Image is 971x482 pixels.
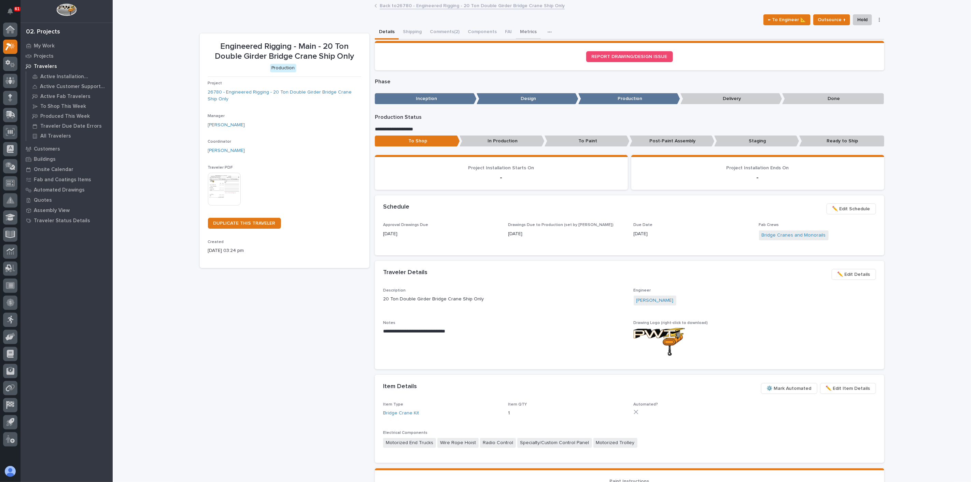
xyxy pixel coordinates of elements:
[578,93,680,104] p: Production
[545,136,630,147] p: To Paint
[383,288,406,293] span: Description
[820,383,876,394] button: ✏️ Edit Item Details
[763,14,811,25] button: ← To Engineer 📐
[208,42,361,61] p: Engineered Rigging - Main - 20 Ton Double Girder Bridge Crane Ship Only
[857,16,868,24] span: Hold
[767,384,812,393] span: ⚙️ Mark Automated
[383,296,625,303] p: 20 Ton Double Girder Bridge Crane Ship Only
[818,16,846,24] span: Outsource ↑
[380,1,565,9] a: Back to26780 - Engineered Rigging - 20 Ton Double Girder Bridge Crane Ship Only
[464,25,501,40] button: Components
[508,223,614,227] span: Drawings Due to Production (set by [PERSON_NAME])
[20,195,113,205] a: Quotes
[636,297,674,304] a: [PERSON_NAME]
[634,321,708,325] span: Drawing Logo (right-click to download)
[20,144,113,154] a: Customers
[34,53,54,59] p: Projects
[639,173,876,182] p: -
[480,438,516,448] span: Radio Control
[827,203,876,214] button: ✏️ Edit Schedule
[759,223,779,227] span: Fab Crews
[3,464,17,479] button: users-avatar
[832,205,870,213] span: ✏️ Edit Schedule
[634,288,651,293] span: Engineer
[40,133,71,139] p: All Travelers
[516,25,541,40] button: Metrics
[468,166,534,170] span: Project Installation Starts On
[508,410,625,417] p: 1
[208,166,233,170] span: Traveler PDF
[460,136,545,147] p: In Production
[762,232,826,239] a: Bridge Cranes and Monorails
[40,123,102,129] p: Traveler Due Date Errors
[208,122,245,129] a: [PERSON_NAME]
[375,114,884,120] p: Production Status
[20,185,113,195] a: Automated Drawings
[383,230,500,238] p: [DATE]
[383,438,436,448] span: Motorized End Trucks
[34,63,57,70] p: Travelers
[853,14,872,25] button: Hold
[634,402,658,407] span: Automated?
[20,51,113,61] a: Projects
[20,164,113,174] a: Onsite Calendar
[40,94,90,100] p: Active Fab Travelers
[761,383,817,394] button: ⚙️ Mark Automated
[34,208,70,214] p: Assembly View
[34,197,52,203] p: Quotes
[383,321,395,325] span: Notes
[634,328,685,356] img: 996JkXygkitGYsSydL7QmbvRwglyeEBC4e5w_uyc5sA
[782,93,884,104] p: Done
[383,402,403,407] span: Item Type
[383,431,427,435] span: Electrical Components
[213,221,276,226] span: DUPLICATE THIS TRAVELER
[26,101,113,111] a: To Shop This Week
[426,25,464,40] button: Comments (2)
[630,136,715,147] p: Post-Paint Assembly
[768,16,806,24] span: ← To Engineer 📐
[477,93,578,104] p: Design
[375,79,884,85] p: Phase
[34,187,85,193] p: Automated Drawings
[26,111,113,121] a: Produced This Week
[826,384,870,393] span: ✏️ Edit Item Details
[26,72,113,81] a: Active Installation Travelers
[3,4,17,18] button: Notifications
[383,269,427,277] h2: Traveler Details
[727,166,789,170] span: Project Installation Ends On
[26,121,113,131] a: Traveler Due Date Errors
[26,91,113,101] a: Active Fab Travelers
[399,25,426,40] button: Shipping
[34,156,56,162] p: Buildings
[208,218,281,229] a: DUPLICATE THIS TRAVELER
[208,240,224,244] span: Created
[208,140,231,144] span: Coordinator
[40,103,86,110] p: To Shop This Week
[34,218,90,224] p: Traveler Status Details
[517,438,592,448] span: Specialty/Custom Control Panel
[592,54,667,59] span: REPORT DRAWING/DESIGN ISSUE
[680,93,782,104] p: Delivery
[208,147,245,154] a: [PERSON_NAME]
[813,14,850,25] button: Outsource ↑
[208,114,225,118] span: Manager
[20,205,113,215] a: Assembly View
[208,81,222,85] span: Project
[26,131,113,141] a: All Travelers
[34,43,55,49] p: My Work
[832,269,876,280] button: ✏️ Edit Details
[15,6,19,11] p: 61
[383,203,409,211] h2: Schedule
[20,154,113,164] a: Buildings
[375,93,477,104] p: Inception
[34,167,73,173] p: Onsite Calendar
[270,64,296,72] div: Production
[383,410,419,417] a: Bridge Crane Kit
[40,113,90,119] p: Produced This Week
[586,51,673,62] a: REPORT DRAWING/DESIGN ISSUE
[34,177,91,183] p: Fab and Coatings Items
[208,247,361,254] p: [DATE] 03:24 pm
[56,3,76,16] img: Workspace Logo
[383,173,620,182] p: -
[634,230,751,238] p: [DATE]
